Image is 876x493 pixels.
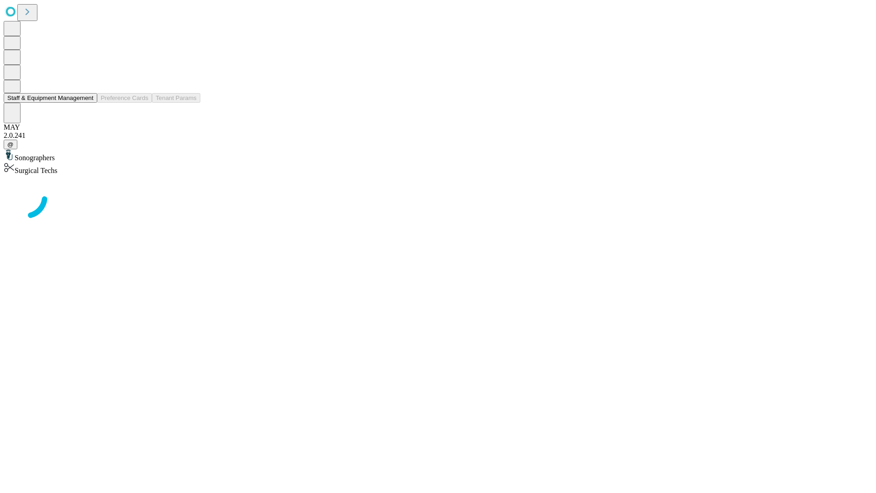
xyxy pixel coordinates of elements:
[97,93,152,103] button: Preference Cards
[4,162,872,175] div: Surgical Techs
[4,149,872,162] div: Sonographers
[4,123,872,131] div: MAY
[7,141,14,148] span: @
[4,140,17,149] button: @
[4,131,872,140] div: 2.0.241
[4,93,97,103] button: Staff & Equipment Management
[152,93,200,103] button: Tenant Params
